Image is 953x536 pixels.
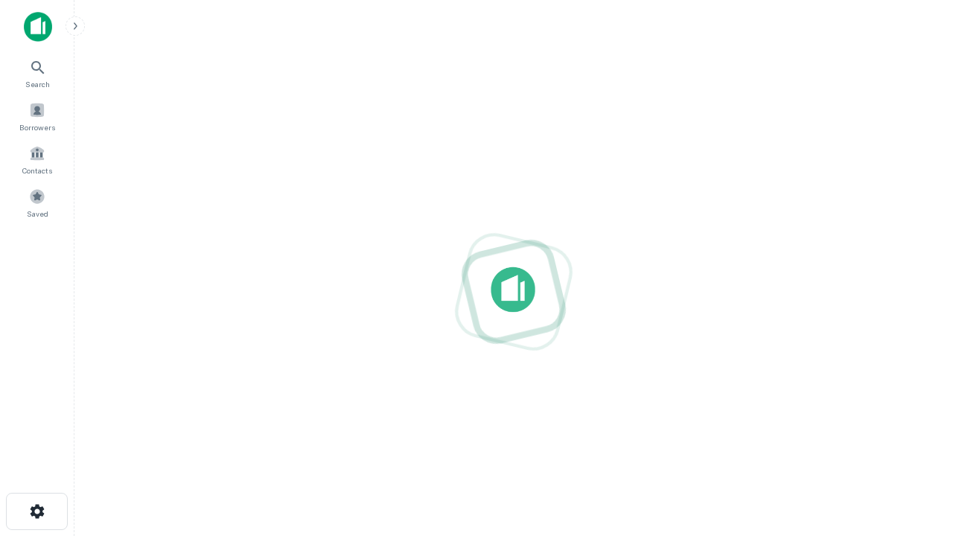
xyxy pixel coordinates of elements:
span: Search [25,78,50,90]
span: Borrowers [19,121,55,133]
a: Search [4,53,70,93]
iframe: Chat Widget [879,417,953,488]
a: Saved [4,182,70,223]
a: Contacts [4,139,70,179]
img: capitalize-icon.png [24,12,52,42]
span: Contacts [22,165,52,176]
a: Borrowers [4,96,70,136]
span: Saved [27,208,48,220]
